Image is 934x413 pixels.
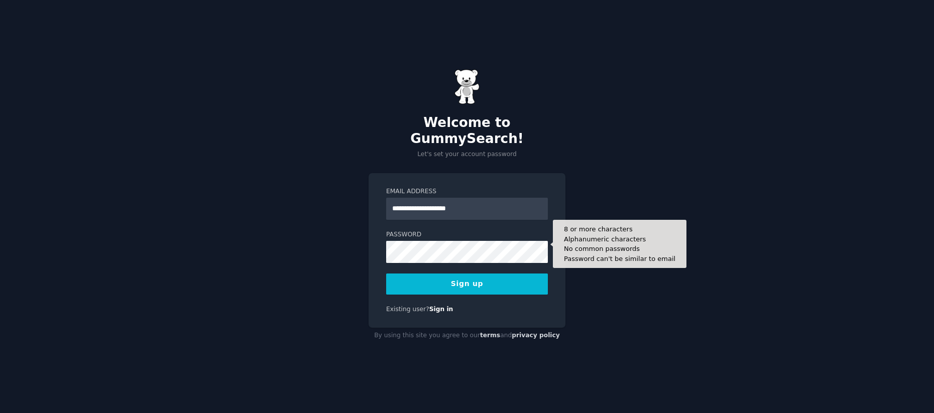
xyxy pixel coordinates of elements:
img: Gummy Bear [454,69,480,104]
span: Existing user? [386,306,429,313]
h2: Welcome to GummySearch! [369,115,565,147]
a: Sign in [429,306,453,313]
div: By using this site you agree to our and [369,328,565,344]
a: privacy policy [512,332,560,339]
label: Email Address [386,187,548,196]
label: Password [386,230,548,239]
p: Let's set your account password [369,150,565,159]
button: Sign up [386,273,548,295]
a: terms [480,332,500,339]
